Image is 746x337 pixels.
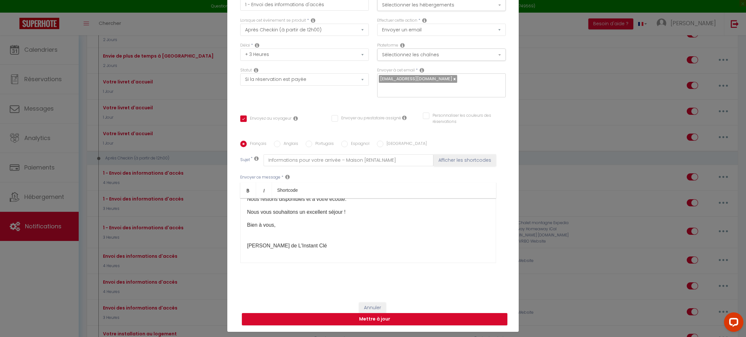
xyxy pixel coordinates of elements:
button: Afficher les shortcodes [434,154,496,166]
button: Mettre à jour [242,313,507,325]
a: Shortcode [272,182,303,198]
label: Plateforme [377,42,398,49]
p: [PERSON_NAME] de L'Instant Clé [247,242,489,250]
i: Event Occur [311,18,315,23]
i: Subject [254,156,259,161]
label: Statut [240,67,252,73]
label: Lorsque cet événement se produit [240,17,306,24]
i: Action Time [255,43,259,48]
label: Envoyer à cet email [377,67,415,73]
i: Envoyer au voyageur [293,116,298,121]
i: Message [285,174,290,179]
button: Annuler [359,302,386,313]
label: Français [247,141,266,148]
label: [GEOGRAPHIC_DATA] [383,141,427,148]
label: Envoyer ce message [240,174,280,180]
label: Anglais [280,141,298,148]
label: Effectuer cette action [377,17,417,24]
label: Délai [240,42,250,49]
label: Sujet [240,157,250,164]
div: ​ [240,198,496,263]
a: Italic [256,182,272,198]
button: Sélectionnez les chaînes [377,49,506,61]
p: Bien à vous, [247,221,489,229]
i: Action Type [422,18,427,23]
iframe: LiveChat chat widget [719,310,746,337]
label: Portugais [312,141,334,148]
i: Action Channel [400,43,405,48]
p: Nous vous souhaitons un excellent séjour ! [247,208,489,216]
i: Booking status [254,68,258,73]
label: Espagnol [348,141,369,148]
a: Bold [240,182,256,198]
i: Envoyer au prestataire si il est assigné [402,115,407,120]
i: Recipient [420,68,424,73]
span: [EMAIL_ADDRESS][DOMAIN_NAME] [380,76,452,82]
